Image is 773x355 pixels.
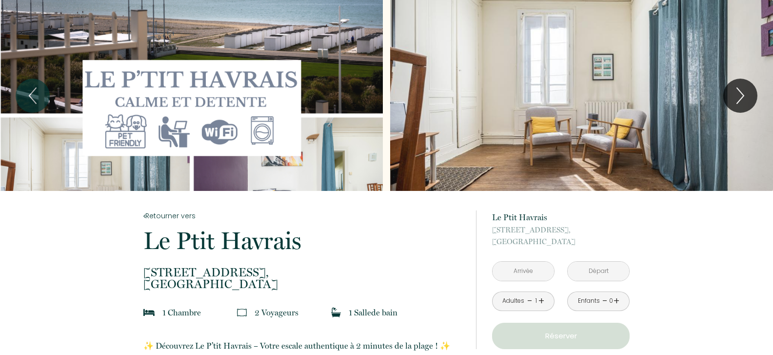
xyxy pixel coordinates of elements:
[602,293,608,309] a: -
[496,330,626,342] p: Réserver
[534,296,538,306] div: 1
[527,293,533,309] a: -
[143,267,463,278] span: [STREET_ADDRESS],
[538,293,544,309] a: +
[568,262,629,281] input: Départ
[143,267,463,290] p: [GEOGRAPHIC_DATA]
[492,210,630,224] p: Le Ptit Havrais
[255,306,298,319] p: 2 Voyageur
[295,308,298,317] span: s
[578,296,600,306] div: Enfants
[162,306,201,319] p: 1 Chambre
[349,306,397,319] p: 1 Salle de bain
[502,296,524,306] div: Adultes
[493,262,554,281] input: Arrivée
[237,308,247,317] img: guests
[143,210,463,221] a: Retourner vers
[492,323,630,349] button: Réserver
[609,296,614,306] div: 0
[614,293,619,309] a: +
[723,79,757,113] button: Next
[492,224,630,248] p: [GEOGRAPHIC_DATA]
[143,229,463,253] p: Le Ptit Havrais
[16,79,50,113] button: Previous
[492,224,630,236] span: [STREET_ADDRESS],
